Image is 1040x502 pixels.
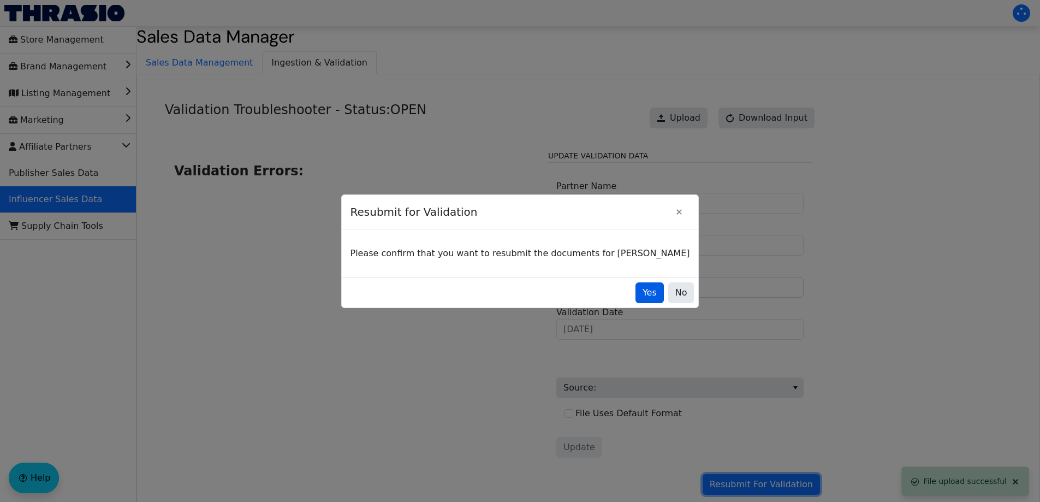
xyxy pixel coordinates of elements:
[643,286,657,299] span: Yes
[350,198,669,226] span: Resubmit for Validation
[668,282,694,303] button: No
[635,282,664,303] button: Yes
[669,202,690,222] button: Close
[675,286,687,299] span: No
[350,247,690,260] p: Please confirm that you want to resubmit the documents for [PERSON_NAME]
